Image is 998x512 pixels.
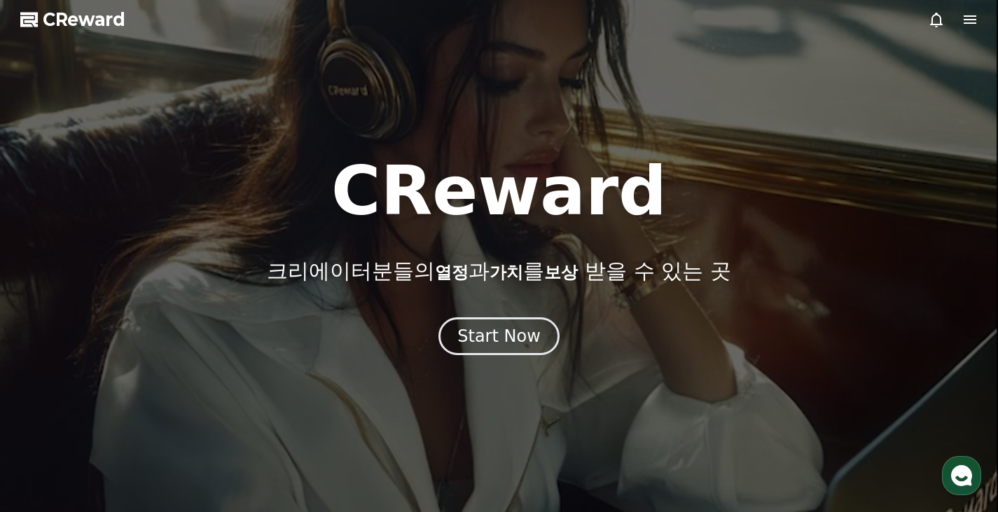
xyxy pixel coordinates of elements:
div: Start Now [457,325,541,347]
span: 열정 [435,263,469,282]
button: Start Now [438,317,560,355]
span: 가치 [490,263,523,282]
span: CReward [43,8,125,31]
p: 크리에이터분들의 과 를 받을 수 있는 곳 [267,258,730,284]
a: Start Now [438,331,560,345]
a: CReward [20,8,125,31]
h1: CReward [331,158,667,225]
span: 보상 [544,263,578,282]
